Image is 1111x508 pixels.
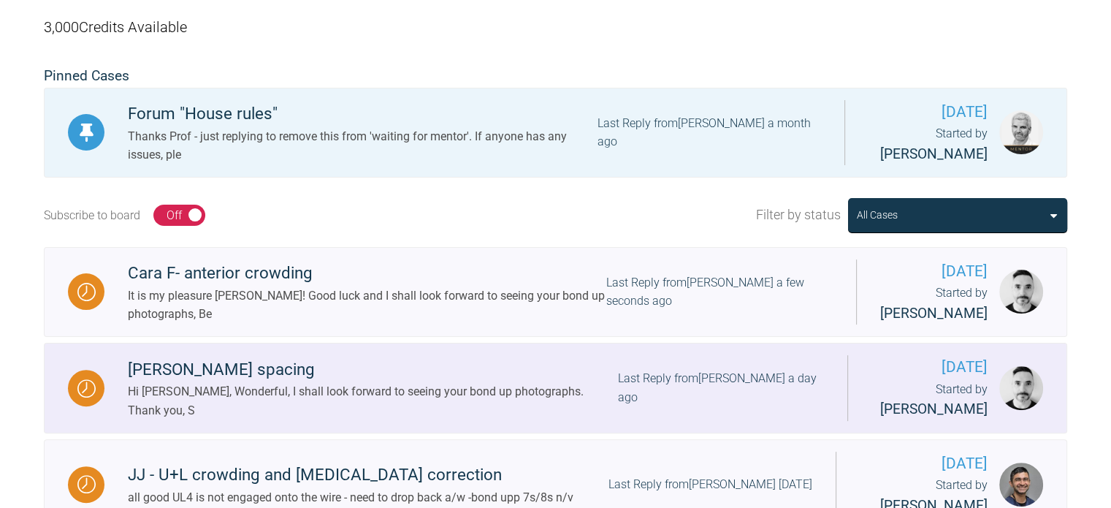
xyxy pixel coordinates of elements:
span: [DATE] [871,355,988,379]
span: [DATE] [868,100,988,124]
div: Last Reply from [PERSON_NAME] a month ago [598,114,821,151]
img: Pinned [77,124,96,142]
span: [PERSON_NAME] [880,305,988,322]
span: [PERSON_NAME] [880,145,988,162]
div: 3,000 Credits Available [44,1,1067,53]
div: Subscribe to board [44,206,140,225]
div: Cara F- anterior crowding [128,260,606,287]
div: Started by [880,284,988,325]
a: PinnedForum "House rules"Thanks Prof - just replying to remove this from 'waiting for mentor'. If... [44,88,1067,178]
a: Waiting[PERSON_NAME] spacingHi [PERSON_NAME], Wonderful, I shall look forward to seeing your bond... [44,343,1067,433]
div: Thanks Prof - just replying to remove this from 'waiting for mentor'. If anyone has any issues, ple [128,127,598,164]
span: [PERSON_NAME] [880,401,988,417]
div: Forum "House rules" [128,101,598,127]
div: JJ - U+L crowding and [MEDICAL_DATA] correction [128,462,573,488]
div: Last Reply from [PERSON_NAME] a day ago [618,369,824,406]
div: Off [167,206,182,225]
img: Derek Lombard [999,366,1043,410]
div: It is my pleasure [PERSON_NAME]! Good luck and I shall look forward to seeing your bond up photog... [128,287,606,324]
div: Started by [871,380,988,421]
img: Waiting [77,379,96,398]
img: Ross Hobson [999,110,1043,154]
img: Derek Lombard [999,270,1043,314]
div: all good UL4 is not engaged onto the wire - need to drop back a/w -bond upp 7s/8s n/v [128,488,573,507]
span: Filter by status [756,205,841,226]
img: Adam Moosa [999,463,1043,507]
div: [PERSON_NAME] spacing [128,357,618,383]
div: Last Reply from [PERSON_NAME] [DATE] [608,475,812,494]
span: [DATE] [880,259,988,284]
div: Last Reply from [PERSON_NAME] a few seconds ago [606,273,833,311]
img: Waiting [77,475,96,493]
h2: Pinned Cases [44,65,1067,88]
img: Waiting [77,283,96,301]
div: Hi [PERSON_NAME], Wonderful, I shall look forward to seeing your bond up photographs. Thank you, S [128,382,618,420]
a: WaitingCara F- anterior crowdingIt is my pleasure [PERSON_NAME]! Good luck and I shall look forwa... [44,247,1067,338]
div: All Cases [857,207,898,223]
span: [DATE] [860,452,988,476]
div: Started by [868,124,988,165]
